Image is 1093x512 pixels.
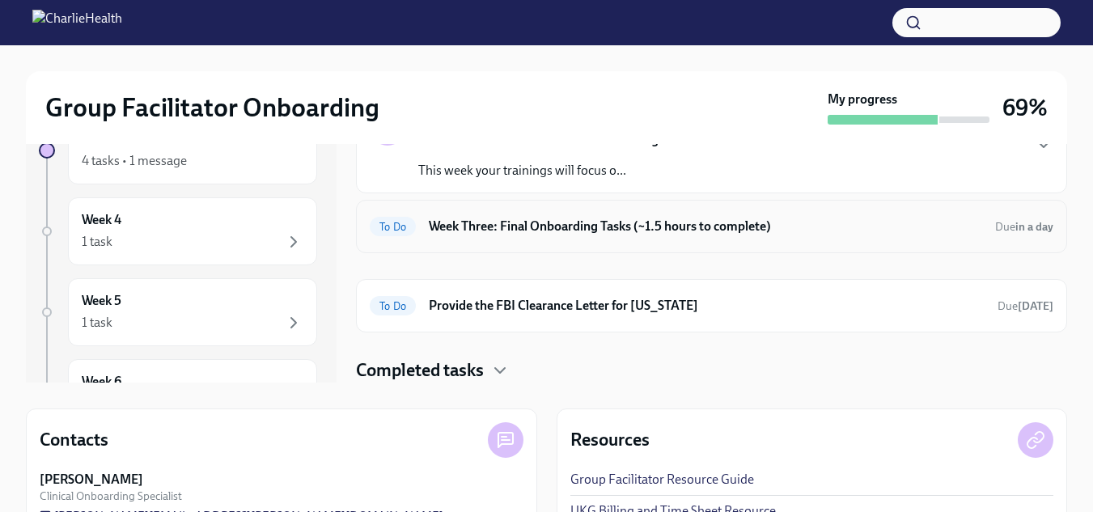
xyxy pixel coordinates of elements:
[356,358,1067,383] div: Completed tasks
[82,152,187,170] div: 4 tasks • 1 message
[45,91,379,124] h2: Group Facilitator Onboarding
[429,297,985,315] h6: Provide the FBI Clearance Letter for [US_STATE]
[39,359,317,427] a: Week 6
[82,373,121,391] h6: Week 6
[995,220,1053,234] span: Due
[1002,93,1048,122] h3: 69%
[82,211,121,229] h6: Week 4
[39,116,317,184] a: Week 34 tasks • 1 message
[82,292,121,310] h6: Week 5
[995,219,1053,235] span: September 27th, 2025 10:00
[40,471,143,489] strong: [PERSON_NAME]
[370,293,1053,319] a: To DoProvide the FBI Clearance Letter for [US_STATE]Due[DATE]
[998,298,1053,314] span: October 14th, 2025 10:00
[32,10,122,36] img: CharlieHealth
[356,358,484,383] h4: Completed tasks
[418,162,780,180] p: This week your trainings will focus o...
[82,314,112,332] div: 1 task
[1015,220,1053,234] strong: in a day
[429,218,982,235] h6: Week Three: Final Onboarding Tasks (~1.5 hours to complete)
[82,233,112,251] div: 1 task
[39,197,317,265] a: Week 41 task
[998,299,1053,313] span: Due
[370,221,416,233] span: To Do
[570,428,650,452] h4: Resources
[370,300,416,312] span: To Do
[570,471,754,489] a: Group Facilitator Resource Guide
[40,428,108,452] h4: Contacts
[370,214,1053,239] a: To DoWeek Three: Final Onboarding Tasks (~1.5 hours to complete)Duein a day
[1018,299,1053,313] strong: [DATE]
[828,91,897,108] strong: My progress
[40,489,182,504] span: Clinical Onboarding Specialist
[39,278,317,346] a: Week 51 task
